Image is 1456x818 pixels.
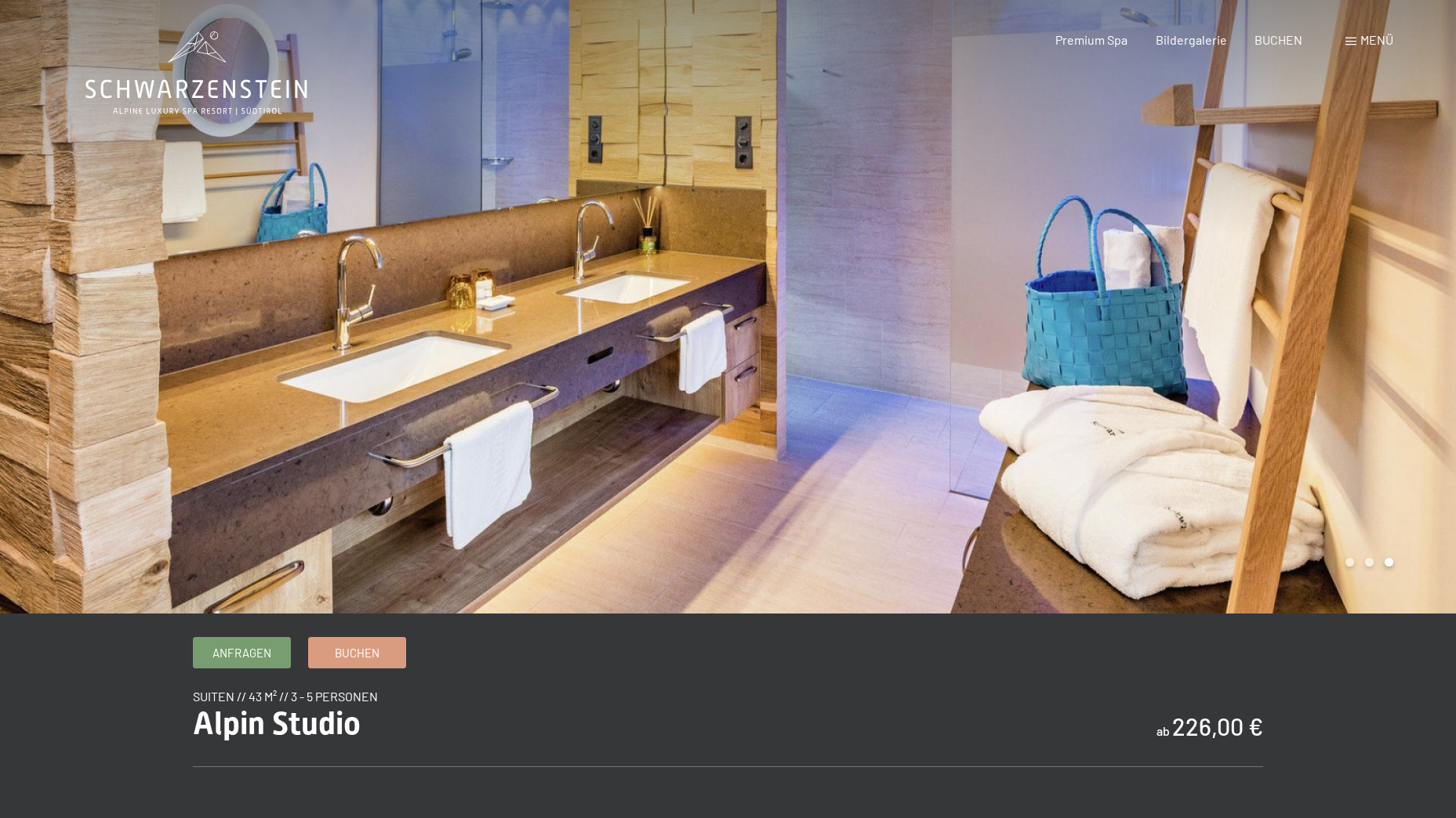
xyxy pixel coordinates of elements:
[1156,723,1170,738] span: ab
[1055,32,1127,47] a: Premium Spa
[1360,32,1393,47] span: Menü
[1172,712,1263,740] b: 226,00 €
[193,689,378,704] span: Suiten // 43 m² // 3 - 5 Personen
[309,638,405,668] a: Buchen
[212,645,271,661] span: Anfragen
[193,705,361,742] span: Alpin Studio
[1254,32,1302,47] a: BUCHEN
[1156,32,1227,47] a: Bildergalerie
[335,645,379,661] span: Buchen
[194,638,290,668] a: Anfragen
